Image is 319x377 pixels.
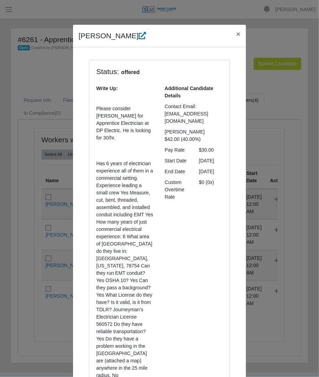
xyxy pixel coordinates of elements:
[236,30,240,38] span: ×
[159,128,228,136] div: [PERSON_NAME]
[96,67,189,77] h4: Status:
[194,146,228,154] div: $30.00
[159,136,228,143] div: $42.00 (40.00%)
[96,86,118,91] b: Write Up:
[159,179,194,201] div: Custom Overtime Rate
[96,105,154,142] p: Please consider [PERSON_NAME] for Apprentice Electrician at DP Electric. He is looking for 30/hr.
[159,103,228,110] div: Contact Email:
[119,68,142,77] span: offered
[159,168,194,175] div: End Date
[165,111,208,124] span: [EMAIL_ADDRESS][DOMAIN_NAME]
[199,179,214,185] span: $0 (0x)
[165,86,213,98] b: Additional Candidate Details
[159,157,194,165] div: Start Date
[199,169,214,174] span: [DATE]
[159,146,194,154] div: Pay Rate
[231,25,246,43] button: Close
[79,30,146,41] h4: [PERSON_NAME]
[194,157,228,165] div: [DATE]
